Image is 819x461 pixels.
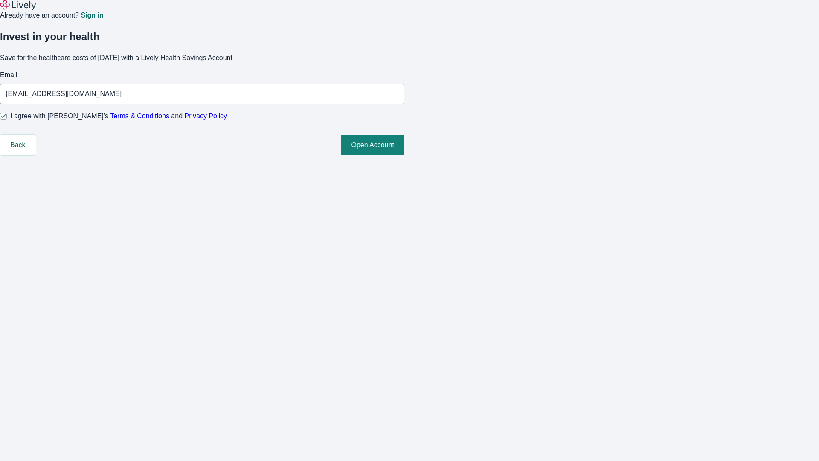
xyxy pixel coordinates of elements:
button: Open Account [341,135,404,155]
a: Terms & Conditions [110,112,169,120]
a: Sign in [81,12,103,19]
span: I agree with [PERSON_NAME]’s and [10,111,227,121]
a: Privacy Policy [185,112,227,120]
